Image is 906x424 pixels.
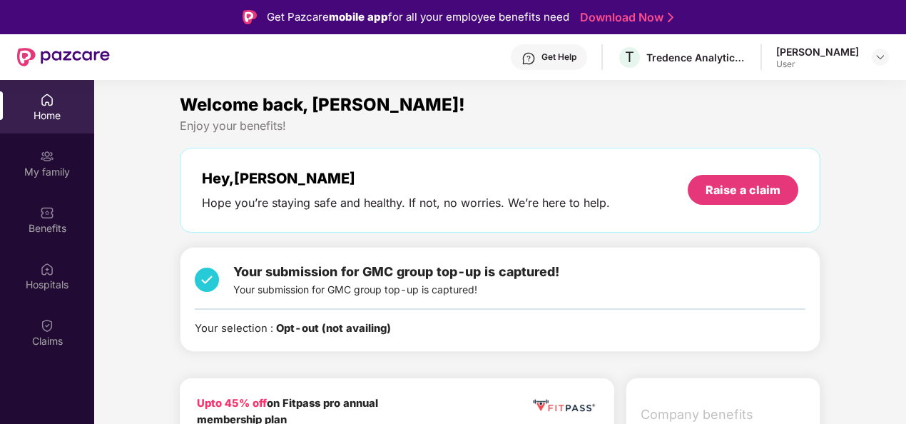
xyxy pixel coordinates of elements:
[329,10,388,24] strong: mobile app
[541,51,576,63] div: Get Help
[40,93,54,107] img: svg+xml;base64,PHN2ZyBpZD0iSG9tZSIgeG1sbnM9Imh0dHA6Ly93d3cudzMub3JnLzIwMDAvc3ZnIiB3aWR0aD0iMjAiIG...
[180,118,820,133] div: Enjoy your benefits!
[776,59,859,70] div: User
[521,51,536,66] img: svg+xml;base64,PHN2ZyBpZD0iSGVscC0zMngzMiIgeG1sbnM9Imh0dHA6Ly93d3cudzMub3JnLzIwMDAvc3ZnIiB3aWR0aD...
[276,322,391,335] b: Opt-out (not availing)
[267,9,569,26] div: Get Pazcare for all your employee benefits need
[40,206,54,220] img: svg+xml;base64,PHN2ZyBpZD0iQmVuZWZpdHMiIHhtbG5zPSJodHRwOi8vd3d3LnczLm9yZy8yMDAwL3N2ZyIgd2lkdGg9Ij...
[180,94,465,115] span: Welcome back, [PERSON_NAME]!
[243,10,257,24] img: Logo
[580,10,669,25] a: Download Now
[202,196,610,211] div: Hope you’re staying safe and healthy. If not, no worries. We’re here to help.
[233,264,559,279] span: Your submission for GMC group top-up is captured!
[195,262,219,298] img: svg+xml;base64,PHN2ZyB4bWxucz0iaHR0cDovL3d3dy53My5vcmcvMjAwMC9zdmciIHdpZHRoPSIzNCIgaGVpZ2h0PSIzNC...
[195,320,391,337] div: Your selection :
[531,395,598,416] img: fppp.png
[875,51,886,63] img: svg+xml;base64,PHN2ZyBpZD0iRHJvcGRvd24tMzJ4MzIiIHhtbG5zPSJodHRwOi8vd3d3LnczLm9yZy8yMDAwL3N2ZyIgd2...
[776,45,859,59] div: [PERSON_NAME]
[40,318,54,333] img: svg+xml;base64,PHN2ZyBpZD0iQ2xhaW0iIHhtbG5zPSJodHRwOi8vd3d3LnczLm9yZy8yMDAwL3N2ZyIgd2lkdGg9IjIwIi...
[233,262,559,298] div: Your submission for GMC group top-up is captured!
[668,10,673,25] img: Stroke
[625,49,634,66] span: T
[646,51,746,64] div: Tredence Analytics Solutions Private Limited
[706,182,780,198] div: Raise a claim
[40,149,54,163] img: svg+xml;base64,PHN2ZyB3aWR0aD0iMjAiIGhlaWdodD0iMjAiIHZpZXdCb3g9IjAgMCAyMCAyMCIgZmlsbD0ibm9uZSIgeG...
[40,262,54,276] img: svg+xml;base64,PHN2ZyBpZD0iSG9zcGl0YWxzIiB4bWxucz0iaHR0cDovL3d3dy53My5vcmcvMjAwMC9zdmciIHdpZHRoPS...
[197,397,267,410] b: Upto 45% off
[17,48,110,66] img: New Pazcare Logo
[202,170,610,187] div: Hey, [PERSON_NAME]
